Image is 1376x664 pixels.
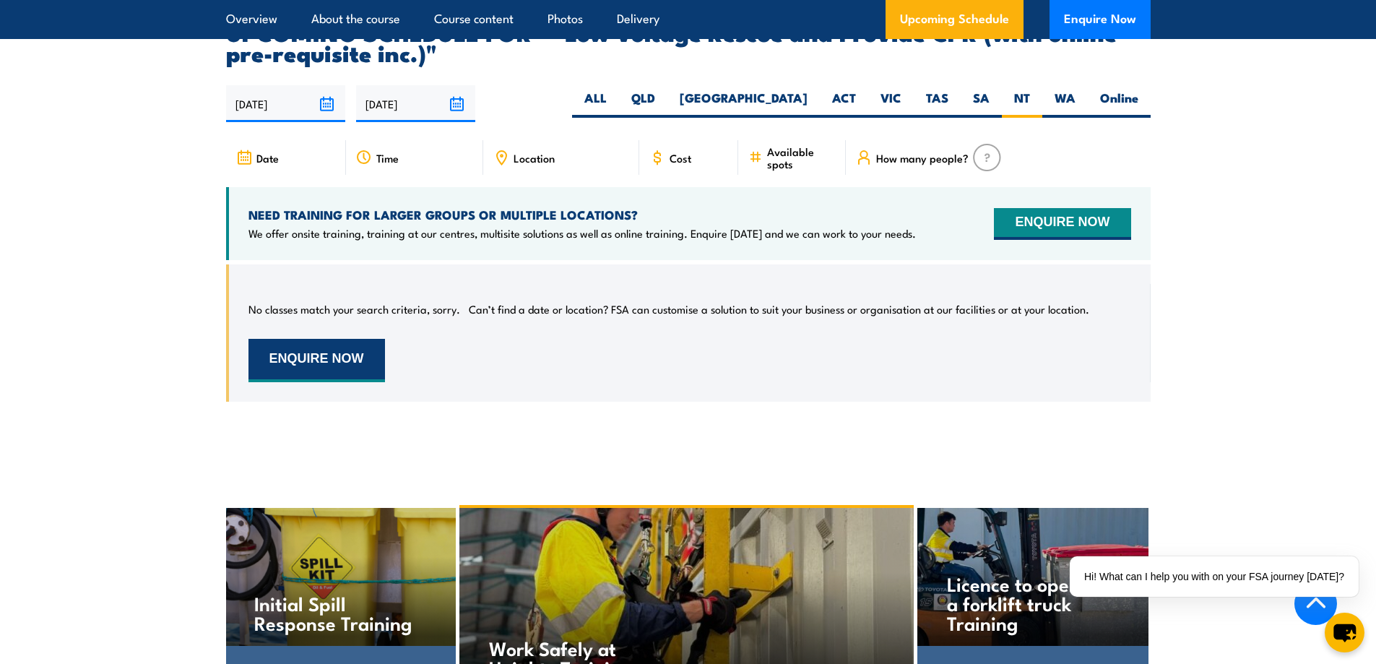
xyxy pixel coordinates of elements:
[868,90,914,118] label: VIC
[994,208,1130,240] button: ENQUIRE NOW
[1042,90,1088,118] label: WA
[619,90,667,118] label: QLD
[767,145,836,170] span: Available spots
[1070,556,1359,597] div: Hi! What can I help you with on your FSA journey [DATE]?
[376,152,399,164] span: Time
[254,593,425,632] h4: Initial Spill Response Training
[514,152,555,164] span: Location
[820,90,868,118] label: ACT
[226,22,1151,62] h2: UPCOMING SCHEDULE FOR - "Low Voltage Rescue and Provide CPR (with online pre-requisite inc.)"
[356,85,475,122] input: To date
[876,152,969,164] span: How many people?
[469,302,1089,316] p: Can’t find a date or location? FSA can customise a solution to suit your business or organisation...
[248,339,385,382] button: ENQUIRE NOW
[961,90,1002,118] label: SA
[248,302,460,316] p: No classes match your search criteria, sorry.
[572,90,619,118] label: ALL
[1002,90,1042,118] label: NT
[947,574,1118,632] h4: Licence to operate a forklift truck Training
[248,207,916,223] h4: NEED TRAINING FOR LARGER GROUPS OR MULTIPLE LOCATIONS?
[248,226,916,241] p: We offer onsite training, training at our centres, multisite solutions as well as online training...
[914,90,961,118] label: TAS
[670,152,691,164] span: Cost
[667,90,820,118] label: [GEOGRAPHIC_DATA]
[1325,613,1364,652] button: chat-button
[226,85,345,122] input: From date
[1088,90,1151,118] label: Online
[256,152,279,164] span: Date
